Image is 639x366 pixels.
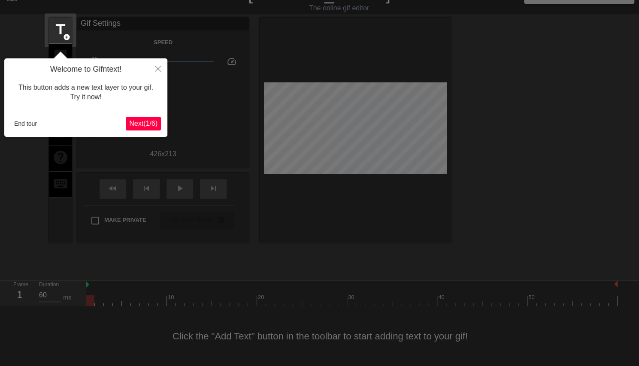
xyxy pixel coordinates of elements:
[129,120,157,127] span: Next ( 1 / 6 )
[11,74,161,111] div: This button adds a new text layer to your gif. Try it now!
[126,117,161,130] button: Next
[11,117,40,130] button: End tour
[11,65,161,74] h4: Welcome to Gifntext!
[148,58,167,78] button: Close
